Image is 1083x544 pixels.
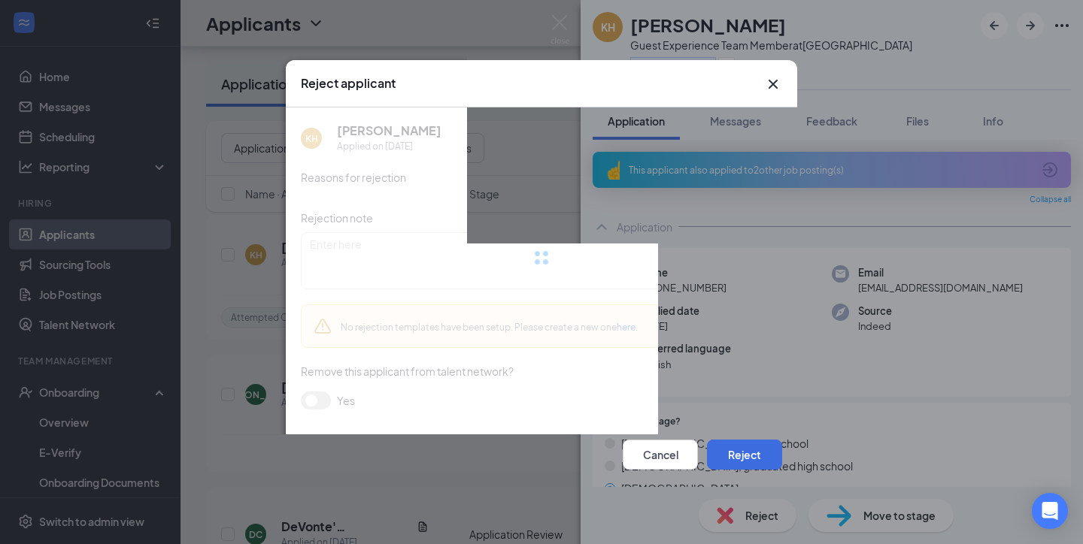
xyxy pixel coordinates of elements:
button: Close [764,75,782,93]
svg: Cross [764,75,782,93]
div: Open Intercom Messenger [1032,493,1068,529]
button: Reject [707,440,782,470]
button: Cancel [623,440,698,470]
h3: Reject applicant [301,75,396,92]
